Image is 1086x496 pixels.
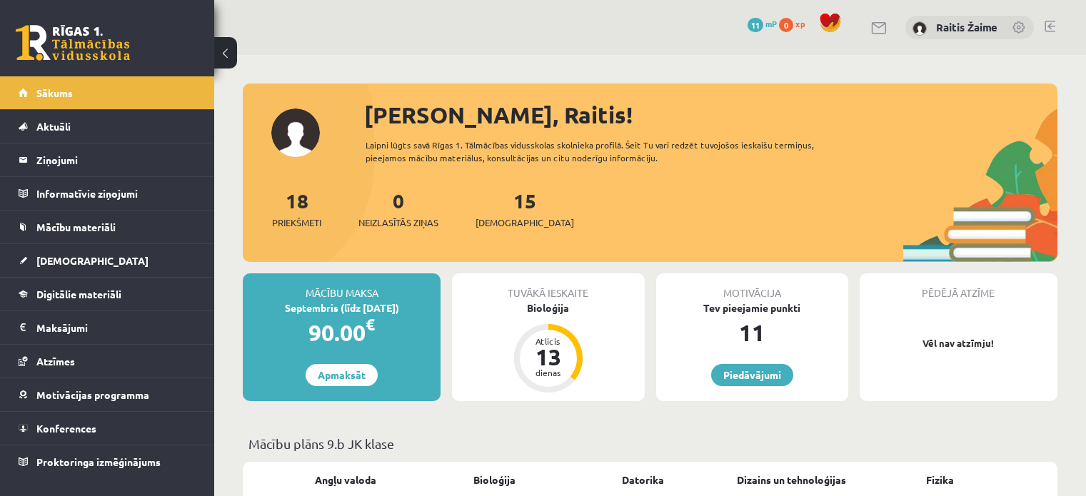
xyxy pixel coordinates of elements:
p: Mācību plāns 9.b JK klase [248,434,1052,453]
span: 11 [748,18,763,32]
span: Sākums [36,86,73,99]
a: Bioloģija [473,472,516,487]
span: Neizlasītās ziņas [358,216,438,230]
a: 18Priekšmeti [272,188,321,230]
legend: Informatīvie ziņojumi [36,177,196,210]
span: Aktuāli [36,120,71,133]
div: Tev pieejamie punkti [656,300,848,315]
p: Vēl nav atzīmju! [867,336,1050,350]
a: [DEMOGRAPHIC_DATA] [19,244,196,277]
span: [DEMOGRAPHIC_DATA] [36,254,149,267]
a: Aktuāli [19,110,196,143]
div: Atlicis [527,337,570,345]
span: Digitālie materiāli [36,288,121,300]
div: 90.00 [243,315,441,350]
a: Datorika [622,472,664,487]
a: Rīgas 1. Tālmācības vidusskola [16,25,130,61]
img: Raitis Žaime [912,21,927,36]
span: € [366,314,375,335]
a: Raitis Žaime [936,20,997,34]
a: Fizika [926,472,954,487]
a: Maksājumi [19,311,196,344]
div: Pēdējā atzīme [860,273,1057,300]
a: Ziņojumi [19,143,196,176]
a: Sākums [19,76,196,109]
div: Septembris (līdz [DATE]) [243,300,441,315]
a: Atzīmes [19,345,196,378]
div: Bioloģija [452,300,644,315]
a: Mācību materiāli [19,211,196,243]
div: Motivācija [656,273,848,300]
span: Priekšmeti [272,216,321,230]
span: Mācību materiāli [36,221,116,233]
a: Informatīvie ziņojumi [19,177,196,210]
span: mP [765,18,777,29]
legend: Maksājumi [36,311,196,344]
span: [DEMOGRAPHIC_DATA] [476,216,574,230]
span: Motivācijas programma [36,388,149,401]
a: Piedāvājumi [711,364,793,386]
span: Proktoringa izmēģinājums [36,455,161,468]
a: 11 mP [748,18,777,29]
div: 13 [527,345,570,368]
a: 15[DEMOGRAPHIC_DATA] [476,188,574,230]
div: Laipni lūgts savā Rīgas 1. Tālmācības vidusskolas skolnieka profilā. Šeit Tu vari redzēt tuvojošo... [366,138,855,164]
div: Tuvākā ieskaite [452,273,644,300]
div: [PERSON_NAME], Raitis! [364,98,1057,132]
a: Dizains un tehnoloģijas [737,472,846,487]
div: Mācību maksa [243,273,441,300]
a: 0 xp [779,18,812,29]
a: Bioloģija Atlicis 13 dienas [452,300,644,395]
div: dienas [527,368,570,377]
div: 11 [656,315,848,350]
span: Konferences [36,422,96,435]
legend: Ziņojumi [36,143,196,176]
a: 0Neizlasītās ziņas [358,188,438,230]
a: Apmaksāt [306,364,378,386]
a: Angļu valoda [315,472,376,487]
a: Motivācijas programma [19,378,196,411]
a: Konferences [19,412,196,445]
a: Proktoringa izmēģinājums [19,445,196,478]
span: 0 [779,18,793,32]
span: Atzīmes [36,355,75,368]
a: Digitālie materiāli [19,278,196,310]
span: xp [795,18,805,29]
